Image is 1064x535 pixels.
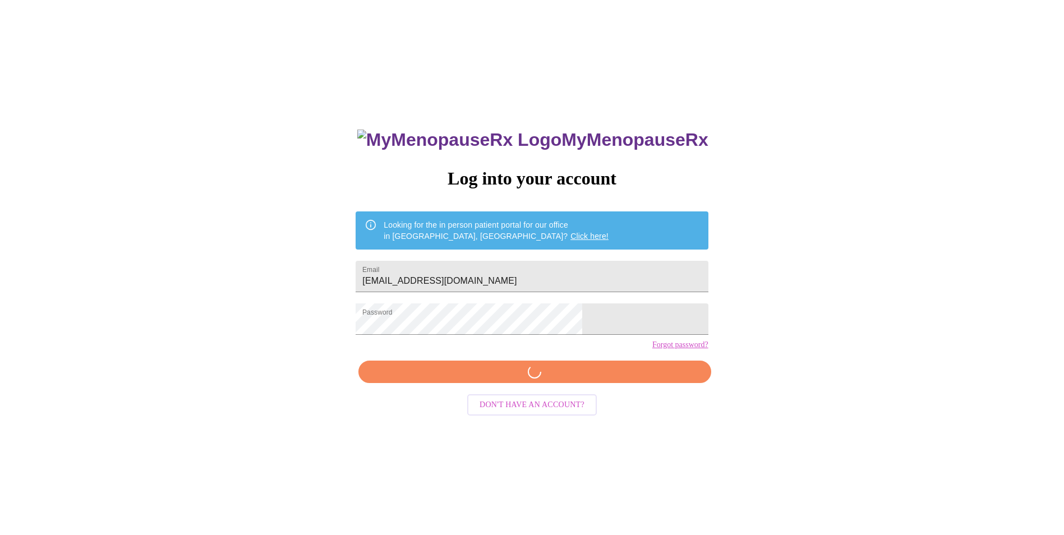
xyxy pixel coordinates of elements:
[652,340,708,349] a: Forgot password?
[357,130,561,150] img: MyMenopauseRx Logo
[357,130,708,150] h3: MyMenopauseRx
[480,398,584,412] span: Don't have an account?
[570,232,609,241] a: Click here!
[384,215,609,246] div: Looking for the in person patient portal for our office in [GEOGRAPHIC_DATA], [GEOGRAPHIC_DATA]?
[467,394,597,416] button: Don't have an account?
[464,399,600,409] a: Don't have an account?
[356,168,708,189] h3: Log into your account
